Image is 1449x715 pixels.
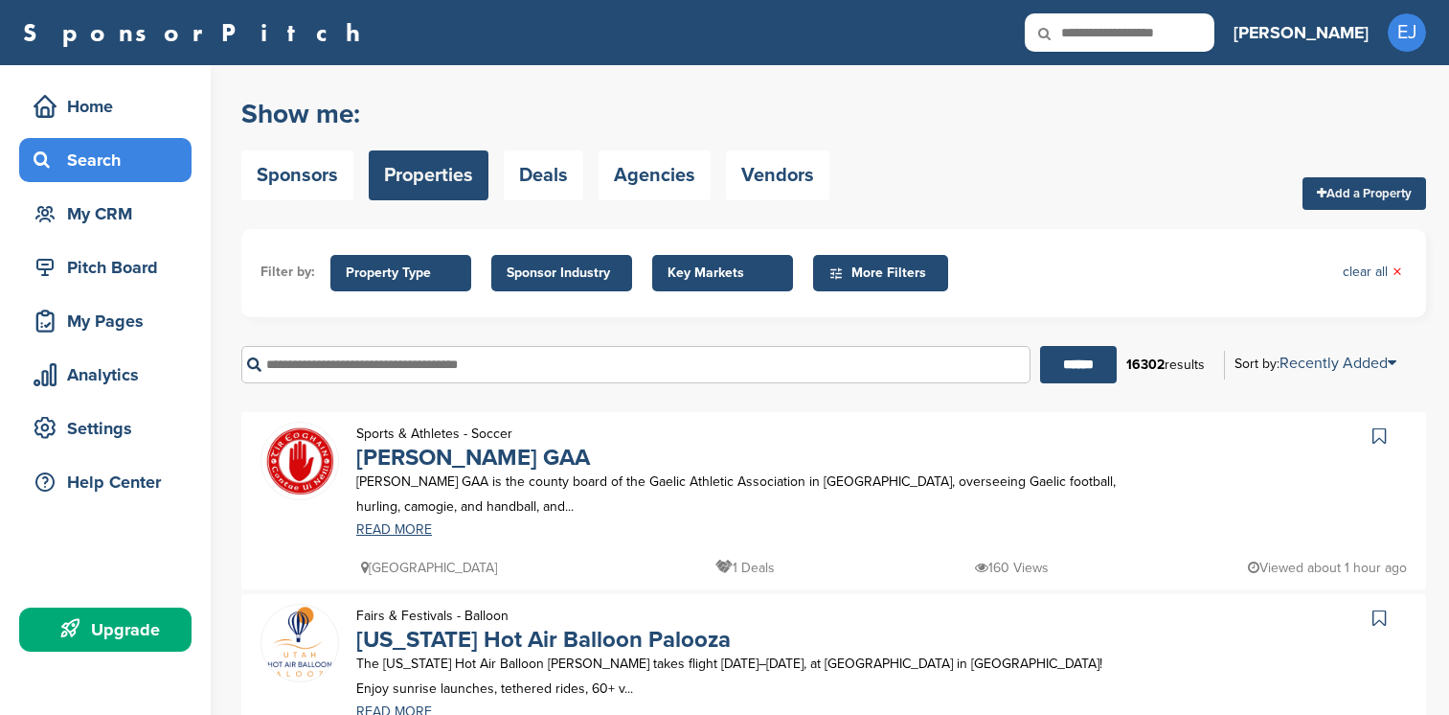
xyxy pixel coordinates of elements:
[261,605,338,681] img: Palooza
[726,150,829,200] a: Vendors
[346,263,456,284] span: Property Type
[715,556,775,580] p: 1 Deals
[828,263,939,284] span: More Filters
[1126,357,1165,373] b: 16302
[1302,177,1426,210] a: Add a Property
[356,523,1121,537] a: READ MORE
[23,20,373,45] a: SponsorPitch
[507,263,617,284] span: Sponsor Industry
[1392,262,1402,283] span: ×
[599,150,711,200] a: Agencies
[1343,262,1402,283] a: clear all×
[241,97,829,131] h2: Show me:
[1279,354,1396,373] a: Recently Added
[1234,19,1369,46] h3: [PERSON_NAME]
[29,304,192,338] div: My Pages
[29,196,192,231] div: My CRM
[19,406,192,450] a: Settings
[369,150,488,200] a: Properties
[356,444,590,472] a: [PERSON_NAME] GAA
[1234,356,1396,371] div: Sort by:
[19,353,192,397] a: Analytics
[1117,349,1214,381] div: results
[29,143,192,177] div: Search
[29,357,192,392] div: Analytics
[1388,13,1426,52] span: EJ
[668,263,778,284] span: Key Markets
[29,89,192,124] div: Home
[19,460,192,504] a: Help Center
[29,612,192,647] div: Upgrade
[29,465,192,499] div: Help Center
[361,556,497,580] p: [GEOGRAPHIC_DATA]
[504,150,583,200] a: Deals
[19,84,192,128] a: Home
[356,604,731,628] p: Fairs & Festivals - Balloon
[260,262,315,283] li: Filter by:
[356,652,1121,700] p: The [US_STATE] Hot Air Balloon [PERSON_NAME] takes flight [DATE]–[DATE], at [GEOGRAPHIC_DATA] in ...
[356,422,590,446] p: Sports & Athletes - Soccer
[19,608,192,652] a: Upgrade
[1234,12,1369,54] a: [PERSON_NAME]
[1248,556,1407,580] p: Viewed about 1 hour ago
[29,411,192,446] div: Settings
[19,138,192,182] a: Search
[29,250,192,285] div: Pitch Board
[356,626,731,654] a: [US_STATE] Hot Air Balloon Palooza
[19,299,192,343] a: My Pages
[975,556,1049,580] p: 160 Views
[19,245,192,289] a: Pitch Board
[261,423,338,499] img: S52bcpuf 400x400
[19,192,192,236] a: My CRM
[241,150,353,200] a: Sponsors
[356,470,1121,518] p: [PERSON_NAME] GAA is the county board of the Gaelic Athletic Association in [GEOGRAPHIC_DATA], ov...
